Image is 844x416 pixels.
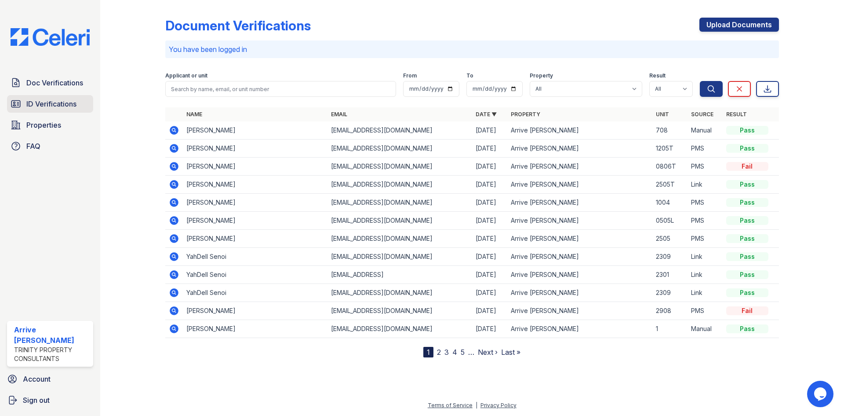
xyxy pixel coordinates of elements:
p: You have been logged in [169,44,775,55]
td: [EMAIL_ADDRESS][DOMAIN_NAME] [327,320,472,338]
td: 1 [652,320,688,338]
td: Manual [688,320,723,338]
a: Property [511,111,540,118]
td: [EMAIL_ADDRESS][DOMAIN_NAME] [327,230,472,248]
td: 708 [652,121,688,140]
td: Link [688,266,723,284]
td: PMS [688,230,723,248]
td: PMS [688,212,723,230]
td: [PERSON_NAME] [183,140,327,158]
td: YahDell Senoi [183,284,327,302]
a: 2 [437,348,441,357]
td: [DATE] [472,230,507,248]
span: Doc Verifications [26,77,83,88]
td: Arrive [PERSON_NAME] [507,121,652,140]
td: Arrive [PERSON_NAME] [507,248,652,266]
a: Sign out [4,391,97,409]
div: 1 [423,347,433,357]
label: To [466,72,473,79]
div: | [476,402,477,409]
td: Arrive [PERSON_NAME] [507,194,652,212]
div: Fail [726,162,768,171]
a: Source [691,111,713,118]
td: [EMAIL_ADDRESS][DOMAIN_NAME] [327,176,472,194]
td: Link [688,176,723,194]
td: [DATE] [472,302,507,320]
td: PMS [688,302,723,320]
td: YahDell Senoi [183,266,327,284]
div: Pass [726,324,768,333]
td: [PERSON_NAME] [183,158,327,176]
a: Date ▼ [476,111,497,118]
td: 0806T [652,158,688,176]
label: From [403,72,417,79]
td: PMS [688,158,723,176]
a: Unit [656,111,669,118]
div: Pass [726,252,768,261]
div: Pass [726,198,768,207]
td: YahDell Senoi [183,248,327,266]
td: PMS [688,194,723,212]
td: [DATE] [472,212,507,230]
div: Pass [726,144,768,153]
label: Property [530,72,553,79]
td: [DATE] [472,248,507,266]
a: Email [331,111,347,118]
td: [EMAIL_ADDRESS][DOMAIN_NAME] [327,158,472,176]
div: Pass [726,270,768,279]
a: 3 [444,348,449,357]
td: 2309 [652,284,688,302]
div: Document Verifications [165,18,311,33]
a: Name [186,111,202,118]
div: Pass [726,216,768,225]
td: [DATE] [472,158,507,176]
td: 0505L [652,212,688,230]
label: Result [649,72,666,79]
td: [PERSON_NAME] [183,320,327,338]
a: ID Verifications [7,95,93,113]
a: Account [4,370,97,388]
td: [DATE] [472,194,507,212]
td: [DATE] [472,284,507,302]
td: Arrive [PERSON_NAME] [507,266,652,284]
td: Link [688,284,723,302]
a: Next › [478,348,498,357]
td: 2505T [652,176,688,194]
td: 1205T [652,140,688,158]
td: [PERSON_NAME] [183,194,327,212]
div: Pass [726,288,768,297]
td: [EMAIL_ADDRESS][DOMAIN_NAME] [327,284,472,302]
td: 2908 [652,302,688,320]
td: [PERSON_NAME] [183,302,327,320]
a: Properties [7,116,93,134]
td: Arrive [PERSON_NAME] [507,158,652,176]
td: Arrive [PERSON_NAME] [507,230,652,248]
td: PMS [688,140,723,158]
td: [PERSON_NAME] [183,176,327,194]
span: Account [23,374,51,384]
span: Sign out [23,395,50,405]
td: [PERSON_NAME] [183,230,327,248]
td: Arrive [PERSON_NAME] [507,212,652,230]
td: Arrive [PERSON_NAME] [507,302,652,320]
td: [EMAIL_ADDRESS][DOMAIN_NAME] [327,302,472,320]
td: [PERSON_NAME] [183,121,327,140]
td: [EMAIL_ADDRESS][DOMAIN_NAME] [327,140,472,158]
td: 2505 [652,230,688,248]
td: [PERSON_NAME] [183,212,327,230]
a: Upload Documents [699,18,779,32]
a: 5 [461,348,465,357]
a: Privacy Policy [480,402,517,409]
td: [DATE] [472,176,507,194]
td: Link [688,248,723,266]
div: Pass [726,126,768,135]
td: [EMAIL_ADDRESS][DOMAIN_NAME] [327,121,472,140]
td: 2309 [652,248,688,266]
td: 2301 [652,266,688,284]
span: … [468,347,474,357]
span: FAQ [26,141,40,151]
td: Manual [688,121,723,140]
img: CE_Logo_Blue-a8612792a0a2168367f1c8372b55b34899dd931a85d93a1a3d3e32e68fde9ad4.png [4,28,97,46]
td: [EMAIL_ADDRESS] [327,266,472,284]
a: Result [726,111,747,118]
